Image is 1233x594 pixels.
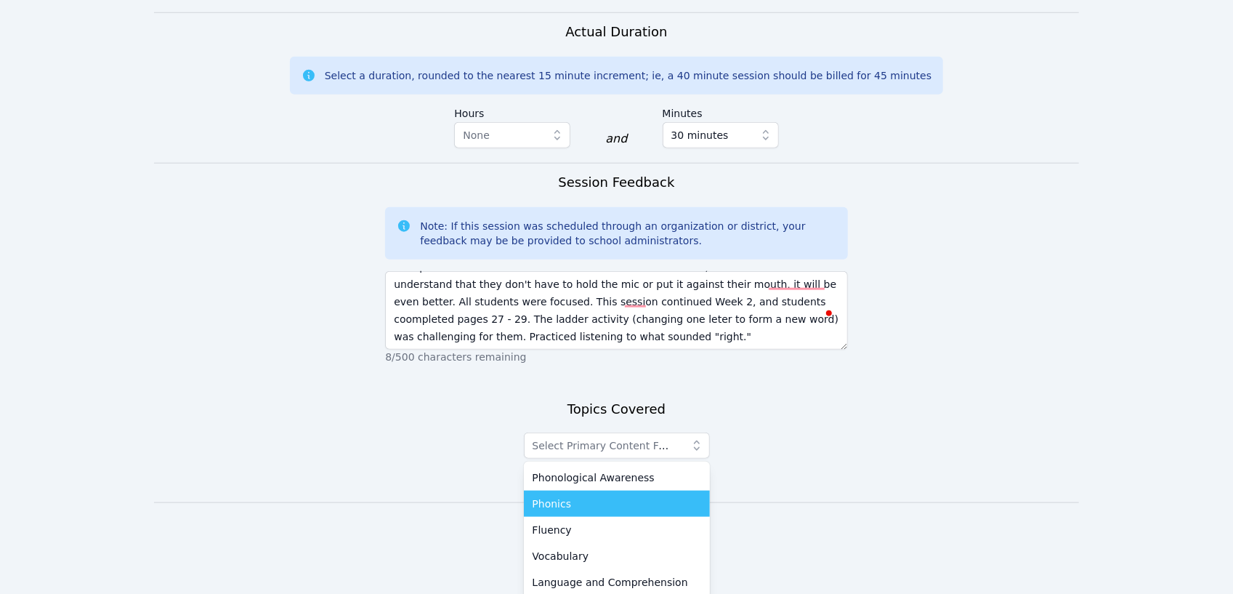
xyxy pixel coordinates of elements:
[524,433,710,459] button: Select Primary Content Focus
[385,271,847,350] textarea: To enrich screen reader interactions, please activate Accessibility in Grammarly extension settings
[533,497,572,511] span: Phonics
[671,127,729,144] span: 30 minutes
[325,68,931,83] div: Select a duration, rounded to the nearest 15 minute increment; ie, a 40 minute session should be ...
[454,100,570,122] label: Hours
[567,399,666,420] h3: Topics Covered
[533,470,655,485] span: Phonological Awareness
[454,122,570,148] button: None
[533,575,688,590] span: Language and Comprehension
[558,172,674,193] h3: Session Feedback
[533,549,589,563] span: Vocabulary
[463,129,490,141] span: None
[663,100,779,122] label: Minutes
[533,440,682,451] span: Select Primary Content Focus
[605,130,627,148] div: and
[533,523,572,537] span: Fluency
[565,22,667,42] h3: Actual Duration
[663,122,779,148] button: 30 minutes
[420,219,836,248] div: Note: If this session was scheduled through an organization or district, your feedback may be be ...
[385,350,847,364] p: 8/500 characters remaining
